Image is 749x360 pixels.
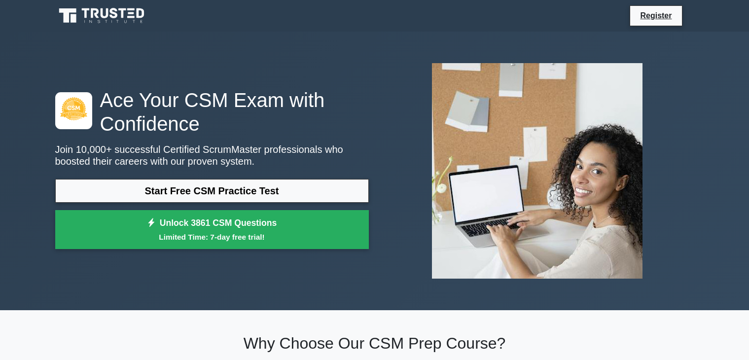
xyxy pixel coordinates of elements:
p: Join 10,000+ successful Certified ScrumMaster professionals who boosted their careers with our pr... [55,144,369,167]
a: Register [634,9,678,22]
h2: Why Choose Our CSM Prep Course? [55,334,694,353]
h1: Ace Your CSM Exam with Confidence [55,88,369,136]
a: Unlock 3861 CSM QuestionsLimited Time: 7-day free trial! [55,210,369,250]
small: Limited Time: 7-day free trial! [68,231,357,243]
a: Start Free CSM Practice Test [55,179,369,203]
